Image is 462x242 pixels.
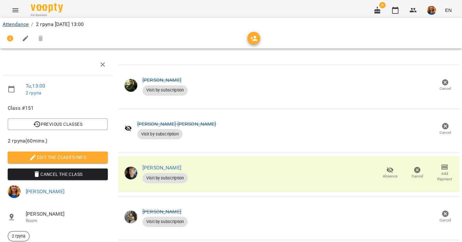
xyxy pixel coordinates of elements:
span: For Business [31,13,63,17]
span: 6 [379,2,386,8]
span: [PERSON_NAME] [26,210,108,218]
button: Previous Classes [8,118,108,130]
button: Edit the class's Info [8,151,108,163]
span: Previous Classes [13,120,103,128]
img: 71caa03661811c5463651a2b42d3b559.jpg [124,211,137,223]
a: Attendance [3,21,29,27]
img: aaaf61786a44d73640d281a6feb49384.jpg [124,167,137,179]
img: 985b7ddb9ef181063cad1ad4ce9f1270.png [124,79,137,92]
button: Absence [376,164,404,182]
img: Voopty Logo [31,3,63,13]
a: [PERSON_NAME] [142,209,181,215]
a: [PERSON_NAME] [PERSON_NAME] [137,121,216,127]
button: Add Payment [431,164,458,182]
span: Visit by subscription [142,175,188,181]
span: Visit by subscription [137,131,183,137]
span: Visit by subscription [142,219,188,225]
button: Cancel [404,164,431,182]
span: Cancel [440,86,451,91]
a: 2 група [26,90,41,95]
span: EN [445,7,452,13]
span: Cancel [440,218,451,223]
img: 0c2b26133b8a38b5e2c6b0c6c994da61.JPG [8,185,21,198]
p: 2 група [DATE] 13:00 [36,21,84,28]
span: Cancel [440,130,451,135]
span: 2 група ( 60 mins. ) [8,137,108,145]
a: Tu , 13:00 [26,83,45,89]
a: [PERSON_NAME] [142,77,181,83]
p: Room [26,218,108,224]
button: Menu [8,3,23,18]
span: Visit by subscription [142,87,188,93]
button: Cancel [432,76,458,94]
span: Class #151 [8,104,108,112]
span: Cancel [412,174,423,179]
span: Add Payment [435,171,454,182]
button: Cancel the class [8,169,108,180]
span: Edit the class's Info [13,153,103,161]
li: / [31,21,33,28]
button: Cancel [432,208,458,226]
span: 2 група [8,233,29,239]
nav: breadcrumb [3,21,459,28]
a: [PERSON_NAME] [142,165,181,171]
img: 0c2b26133b8a38b5e2c6b0c6c994da61.JPG [427,6,436,15]
button: Cancel [432,120,458,138]
button: EN [442,4,454,16]
span: Absence [383,174,398,179]
span: Cancel the class [13,170,103,178]
div: 2 група [8,231,30,241]
a: [PERSON_NAME] [26,188,64,194]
